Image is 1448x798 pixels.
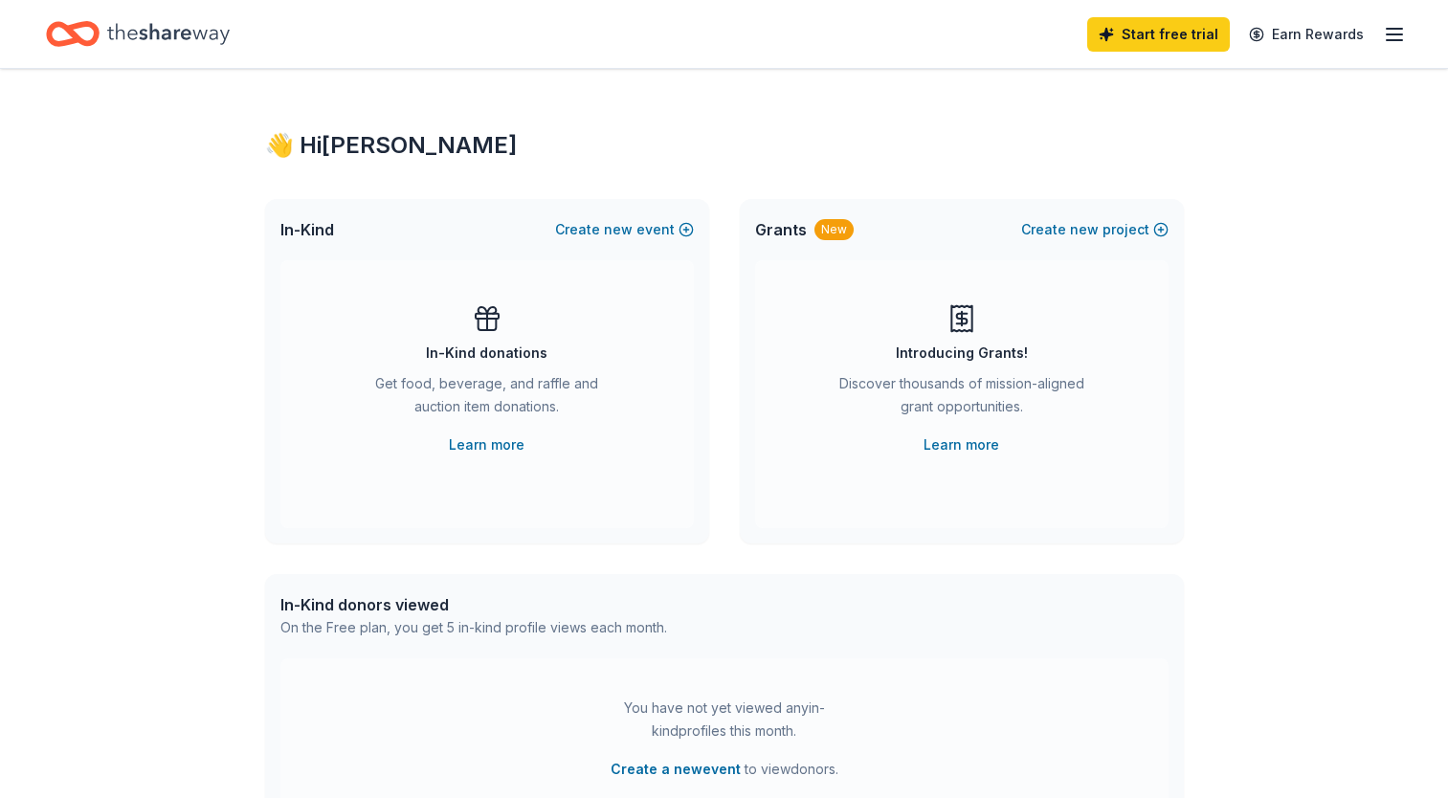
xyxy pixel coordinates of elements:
[46,11,230,56] a: Home
[755,218,807,241] span: Grants
[265,130,1184,161] div: 👋 Hi [PERSON_NAME]
[832,372,1092,426] div: Discover thousands of mission-aligned grant opportunities.
[605,697,844,743] div: You have not yet viewed any in-kind profiles this month.
[1087,17,1230,52] a: Start free trial
[814,219,854,240] div: New
[611,758,838,781] span: to view donors .
[1237,17,1375,52] a: Earn Rewards
[611,758,741,781] button: Create a newevent
[357,372,617,426] div: Get food, beverage, and raffle and auction item donations.
[449,433,524,456] a: Learn more
[555,218,694,241] button: Createnewevent
[280,593,667,616] div: In-Kind donors viewed
[924,433,999,456] a: Learn more
[426,342,547,365] div: In-Kind donations
[1070,218,1099,241] span: new
[1021,218,1169,241] button: Createnewproject
[604,218,633,241] span: new
[280,218,334,241] span: In-Kind
[896,342,1028,365] div: Introducing Grants!
[280,616,667,639] div: On the Free plan, you get 5 in-kind profile views each month.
